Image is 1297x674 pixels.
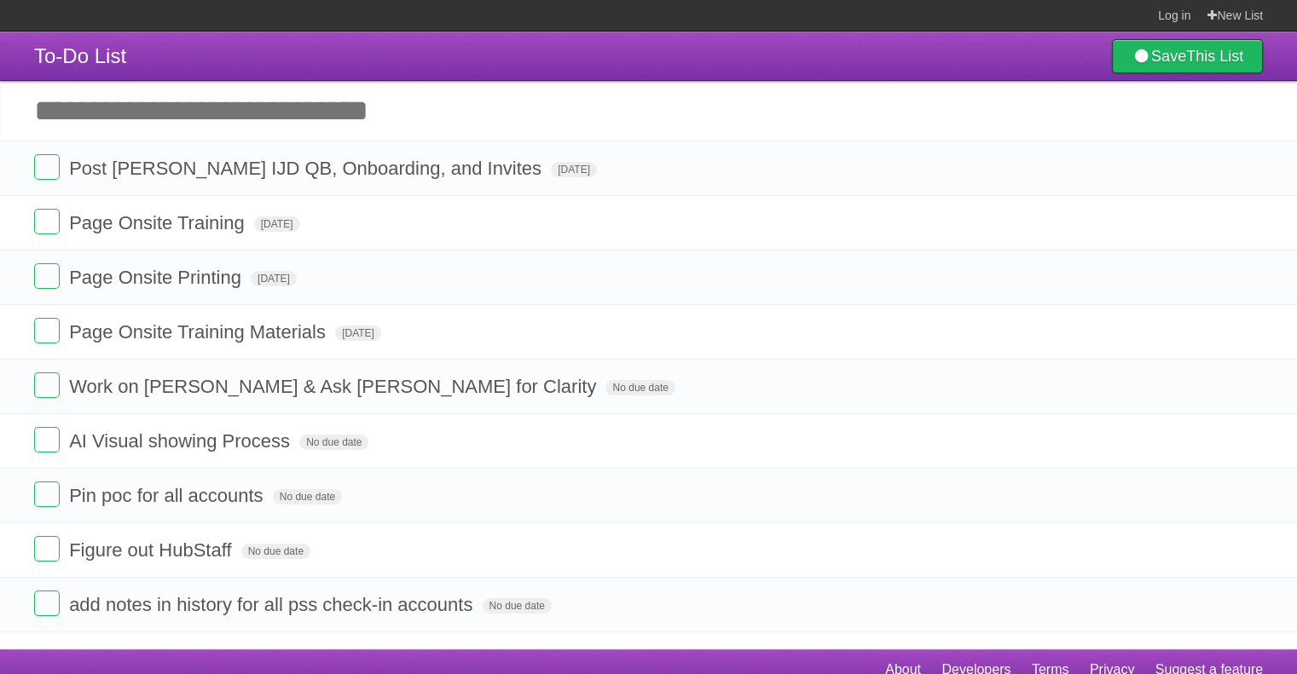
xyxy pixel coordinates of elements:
span: Page Onsite Training Materials [69,321,330,343]
span: No due date [483,598,552,614]
label: Done [34,372,60,398]
label: Done [34,263,60,289]
label: Done [34,209,60,234]
span: Work on [PERSON_NAME] & Ask [PERSON_NAME] for Clarity [69,376,600,397]
a: SaveThis List [1112,39,1263,73]
span: AI Visual showing Process [69,430,294,452]
label: Done [34,154,60,180]
span: [DATE] [335,325,381,341]
label: Done [34,427,60,452]
label: Done [34,481,60,507]
span: Pin poc for all accounts [69,485,267,506]
span: Page Onsite Printing [69,267,246,288]
span: Post [PERSON_NAME] IJD QB, Onboarding, and Invites [69,158,546,179]
label: Done [34,318,60,343]
span: add notes in history for all pss check-in accounts [69,594,477,615]
span: No due date [241,544,310,559]
span: [DATE] [254,216,300,232]
label: Done [34,590,60,616]
span: [DATE] [551,162,597,177]
span: Page Onsite Training [69,212,248,233]
span: No due date [605,380,675,395]
span: No due date [273,489,342,504]
b: This List [1186,48,1243,65]
span: Figure out HubStaff [69,539,235,561]
label: Done [34,536,60,562]
span: [DATE] [251,271,297,286]
span: No due date [299,435,368,450]
span: To-Do List [34,44,126,67]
